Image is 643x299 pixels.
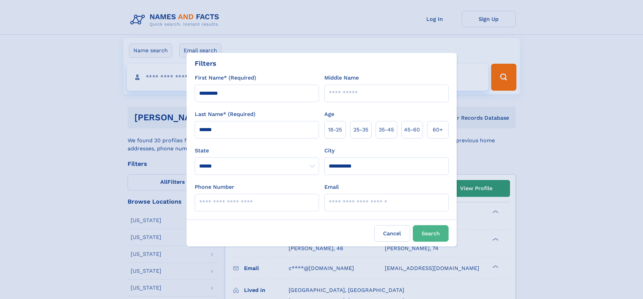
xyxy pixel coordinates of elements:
[324,183,339,191] label: Email
[413,225,449,242] button: Search
[324,147,334,155] label: City
[433,126,443,134] span: 60+
[195,58,216,68] div: Filters
[195,183,234,191] label: Phone Number
[195,110,256,118] label: Last Name* (Required)
[328,126,342,134] span: 18‑25
[195,74,256,82] label: First Name* (Required)
[324,74,359,82] label: Middle Name
[353,126,368,134] span: 25‑35
[195,147,319,155] label: State
[324,110,334,118] label: Age
[379,126,394,134] span: 35‑45
[374,225,410,242] label: Cancel
[404,126,420,134] span: 45‑60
